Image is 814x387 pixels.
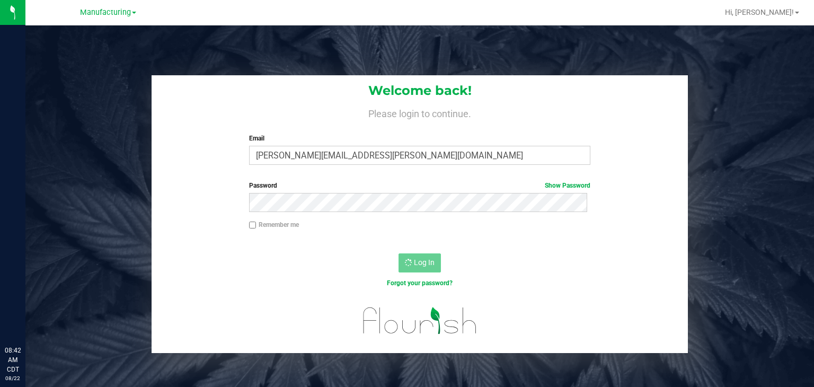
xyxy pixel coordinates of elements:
img: flourish_logo.svg [353,299,487,342]
input: Remember me [249,222,256,229]
label: Remember me [249,220,299,230]
span: Log In [414,258,435,267]
button: Log In [399,253,441,272]
p: 08:42 AM CDT [5,346,21,374]
label: Email [249,134,591,143]
span: Password [249,182,277,189]
p: 08/22 [5,374,21,382]
h4: Please login to continue. [152,106,688,119]
a: Show Password [545,182,590,189]
a: Forgot your password? [387,279,453,287]
span: Manufacturing [80,8,131,17]
h1: Welcome back! [152,84,688,98]
span: Hi, [PERSON_NAME]! [725,8,794,16]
